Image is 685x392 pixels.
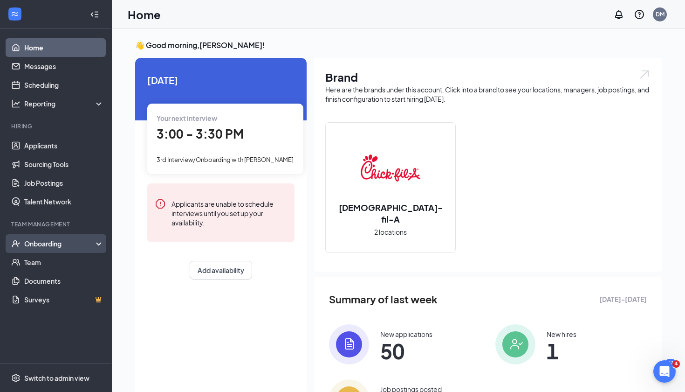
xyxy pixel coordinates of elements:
div: Reporting [24,99,104,108]
a: Applicants [24,136,104,155]
div: Hiring [11,122,102,130]
div: 27 [665,359,676,367]
h1: Home [128,7,161,22]
div: Applicants are unable to schedule interviews until you set up your availability. [171,198,287,227]
h1: Brand [325,69,651,85]
span: Your next interview [157,114,217,122]
div: Team Management [11,220,102,228]
svg: Error [155,198,166,210]
span: [DATE] - [DATE] [599,294,647,304]
img: open.6027fd2a22e1237b5b06.svg [638,69,651,80]
div: Switch to admin view [24,373,89,383]
h3: 👋 Good morning, [PERSON_NAME] ! [135,40,662,50]
img: icon [495,324,535,364]
a: Home [24,38,104,57]
div: New hires [547,329,576,339]
div: Here are the brands under this account. Click into a brand to see your locations, managers, job p... [325,85,651,104]
img: Chick-fil-A [361,138,420,198]
div: New applications [380,329,432,339]
a: Sourcing Tools [24,155,104,174]
a: Messages [24,57,104,76]
a: Scheduling [24,76,104,94]
a: Team [24,253,104,272]
span: 4 [672,360,680,368]
svg: QuestionInfo [634,9,645,20]
svg: Collapse [90,10,99,19]
span: Summary of last week [329,291,438,308]
svg: Settings [11,373,21,383]
a: Documents [24,272,104,290]
a: Talent Network [24,192,104,211]
span: 2 locations [374,227,407,237]
svg: WorkstreamLogo [10,9,20,19]
span: 1 [547,343,576,359]
iframe: Intercom live chat [653,360,676,383]
a: Job Postings [24,174,104,192]
span: [DATE] [147,73,295,87]
svg: UserCheck [11,239,21,248]
div: Onboarding [24,239,96,248]
h2: [DEMOGRAPHIC_DATA]-fil-A [326,202,455,225]
span: 50 [380,343,432,359]
div: DM [656,10,664,18]
img: icon [329,324,369,364]
span: 3:00 - 3:30 PM [157,126,244,141]
a: SurveysCrown [24,290,104,309]
svg: Notifications [613,9,624,20]
span: 3rd Interview/Onboarding with [PERSON_NAME] [157,156,294,163]
button: Add availability [190,261,252,280]
svg: Analysis [11,99,21,108]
